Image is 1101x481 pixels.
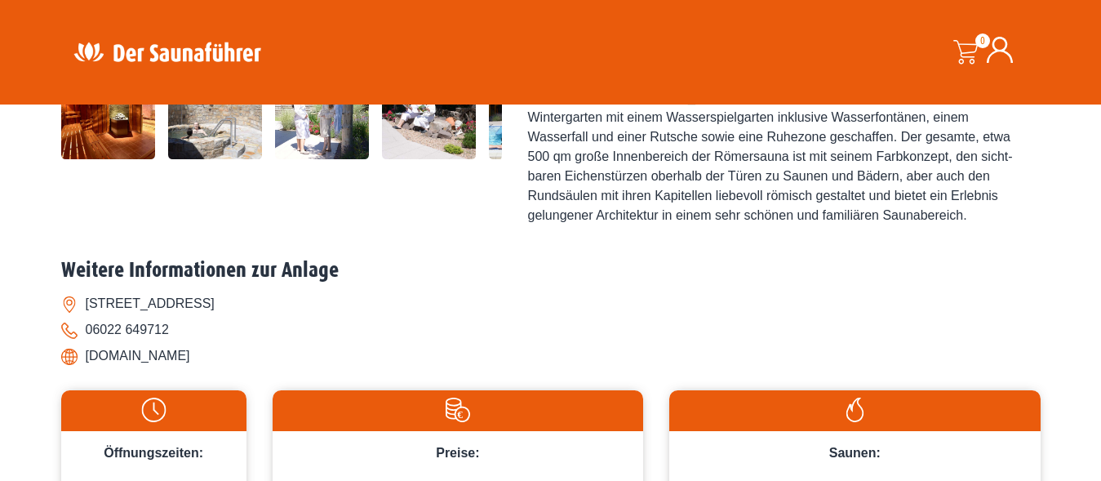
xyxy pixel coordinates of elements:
[829,446,881,460] span: Saunen:
[69,398,238,422] img: Uhr-weiss.svg
[61,317,1041,343] li: 06022 649712
[436,446,479,460] span: Preise:
[677,398,1032,422] img: Flamme-weiss.svg
[61,258,1041,283] h2: Weitere Informationen zur Anlage
[975,33,990,48] span: 0
[61,291,1041,317] li: [STREET_ADDRESS]
[281,398,635,422] img: Preise-weiss.svg
[528,49,1018,225] div: Nach einjähriger Bauzeit entstand in den Räumlichkeiten des ehemaligen Hallenbades in [GEOGRAPHIC...
[104,446,203,460] span: Öffnungszeiten:
[61,343,1041,369] li: [DOMAIN_NAME]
